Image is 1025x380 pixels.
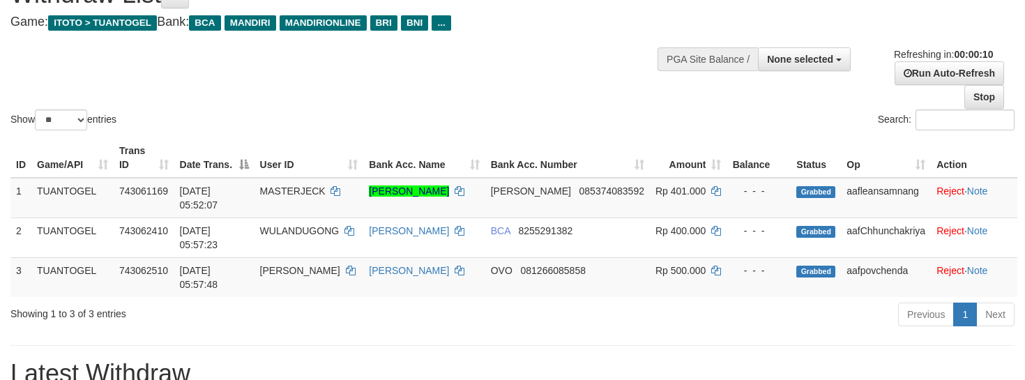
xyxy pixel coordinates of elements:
[936,185,964,197] a: Reject
[732,264,785,278] div: - - -
[180,225,218,250] span: [DATE] 05:57:23
[180,265,218,290] span: [DATE] 05:57:48
[31,138,114,178] th: Game/API: activate to sort column ascending
[976,303,1015,326] a: Next
[518,225,572,236] span: Copy 8255291382 to clipboard
[432,15,450,31] span: ...
[841,178,931,218] td: aafleansamnang
[10,15,669,29] h4: Game: Bank:
[10,109,116,130] label: Show entries
[485,138,650,178] th: Bank Acc. Number: activate to sort column ascending
[521,265,586,276] span: Copy 081266085858 to clipboard
[931,138,1017,178] th: Action
[31,178,114,218] td: TUANTOGEL
[369,265,449,276] a: [PERSON_NAME]
[180,185,218,211] span: [DATE] 05:52:07
[255,138,364,178] th: User ID: activate to sort column ascending
[967,185,988,197] a: Note
[841,257,931,297] td: aafpovchenda
[796,266,835,278] span: Grabbed
[401,15,428,31] span: BNI
[841,218,931,257] td: aafChhunchakriya
[916,109,1015,130] input: Search:
[967,265,988,276] a: Note
[758,47,851,71] button: None selected
[10,178,31,218] td: 1
[225,15,276,31] span: MANDIRI
[727,138,791,178] th: Balance
[931,218,1017,257] td: ·
[931,178,1017,218] td: ·
[936,265,964,276] a: Reject
[796,186,835,198] span: Grabbed
[931,257,1017,297] td: ·
[369,185,449,197] a: [PERSON_NAME]
[878,109,1015,130] label: Search:
[841,138,931,178] th: Op: activate to sort column ascending
[174,138,255,178] th: Date Trans.: activate to sort column descending
[31,257,114,297] td: TUANTOGEL
[491,265,512,276] span: OVO
[491,185,571,197] span: [PERSON_NAME]
[898,303,954,326] a: Previous
[791,138,841,178] th: Status
[658,47,758,71] div: PGA Site Balance /
[655,225,706,236] span: Rp 400.000
[35,109,87,130] select: Showentries
[369,225,449,236] a: [PERSON_NAME]
[732,224,785,238] div: - - -
[363,138,485,178] th: Bank Acc. Name: activate to sort column ascending
[280,15,367,31] span: MANDIRIONLINE
[260,225,340,236] span: WULANDUGONG
[31,218,114,257] td: TUANTOGEL
[48,15,157,31] span: ITOTO > TUANTOGEL
[967,225,988,236] a: Note
[119,225,168,236] span: 743062410
[119,265,168,276] span: 743062510
[10,138,31,178] th: ID
[114,138,174,178] th: Trans ID: activate to sort column ascending
[655,265,706,276] span: Rp 500.000
[732,184,785,198] div: - - -
[491,225,510,236] span: BCA
[579,185,644,197] span: Copy 085374083592 to clipboard
[655,185,706,197] span: Rp 401.000
[895,61,1004,85] a: Run Auto-Refresh
[767,54,833,65] span: None selected
[894,49,993,60] span: Refreshing in:
[10,301,417,321] div: Showing 1 to 3 of 3 entries
[10,218,31,257] td: 2
[260,185,326,197] span: MASTERJECK
[119,185,168,197] span: 743061169
[189,15,220,31] span: BCA
[796,226,835,238] span: Grabbed
[10,257,31,297] td: 3
[936,225,964,236] a: Reject
[370,15,397,31] span: BRI
[260,265,340,276] span: [PERSON_NAME]
[650,138,727,178] th: Amount: activate to sort column ascending
[954,49,993,60] strong: 00:00:10
[964,85,1004,109] a: Stop
[953,303,977,326] a: 1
